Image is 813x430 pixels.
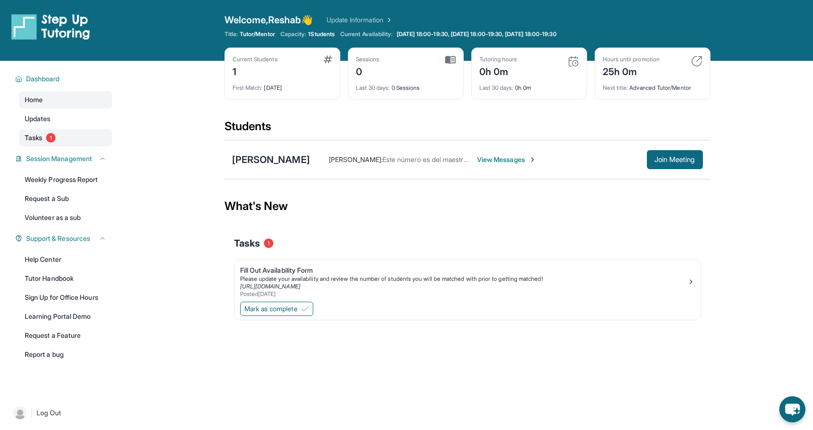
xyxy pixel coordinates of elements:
span: Session Management [26,154,92,163]
div: 0h 0m [479,63,517,78]
a: Updates [19,110,112,127]
span: Support & Resources [26,234,90,243]
a: Request a Feature [19,327,112,344]
div: [PERSON_NAME] [232,153,310,166]
div: Please update your availability and review the number of students you will be matched with prior ... [240,275,687,283]
div: [DATE] [233,78,332,92]
div: Sessions [356,56,380,63]
div: 1 [233,63,278,78]
span: Tasks [234,237,260,250]
span: Updates [25,114,51,124]
div: Students [224,119,710,140]
img: card [691,56,702,67]
div: Hours until promotion [603,56,660,63]
img: Mark as complete [301,305,309,313]
div: Tutoring hours [479,56,517,63]
img: card [445,56,456,64]
button: chat-button [779,396,805,422]
a: Report a bug [19,346,112,363]
span: 1 Students [308,30,335,38]
img: card [324,56,332,63]
button: Join Meeting [647,150,703,169]
span: [PERSON_NAME] : [329,155,383,163]
span: First Match : [233,84,263,91]
span: Welcome, Reshab 👋 [224,13,313,27]
img: Chevron-Right [529,156,536,163]
span: Mark as complete [244,304,298,314]
span: | [30,407,33,419]
span: Dashboard [26,74,60,84]
a: Request a Sub [19,190,112,207]
div: What's New [224,185,710,227]
div: 0h 0m [479,78,579,92]
a: Home [19,91,112,108]
span: Next title : [603,84,628,91]
img: user-img [13,406,27,420]
span: Tutor/Mentor [240,30,275,38]
span: Last 30 days : [356,84,390,91]
div: 25h 0m [603,63,660,78]
button: Mark as complete [240,302,313,316]
div: 0 Sessions [356,78,456,92]
a: Help Center [19,251,112,268]
img: card [568,56,579,67]
span: Home [25,95,43,105]
img: logo [11,13,90,40]
a: Fill Out Availability FormPlease update your availability and review the number of students you w... [234,260,701,300]
div: Current Students [233,56,278,63]
div: 0 [356,63,380,78]
a: Update Information [327,15,393,25]
a: Tutor Handbook [19,270,112,287]
a: [DATE] 18:00-19:30, [DATE] 18:00-19:30, [DATE] 18:00-19:30 [395,30,559,38]
span: Last 30 days : [479,84,514,91]
span: 1 [46,133,56,143]
span: Title: [224,30,238,38]
img: Chevron Right [383,15,393,25]
a: Volunteer as a sub [19,209,112,226]
button: Session Management [22,154,106,163]
span: 1 [264,239,273,248]
button: Dashboard [22,74,106,84]
span: View Messages [477,155,536,164]
span: [DATE] 18:00-19:30, [DATE] 18:00-19:30, [DATE] 18:00-19:30 [397,30,557,38]
div: Fill Out Availability Form [240,266,687,275]
a: Tasks1 [19,129,112,146]
span: Log Out [37,408,61,418]
div: Posted [DATE] [240,290,687,298]
a: Learning Portal Demo [19,308,112,325]
span: Tasks [25,133,42,143]
a: Sign Up for Office Hours [19,289,112,306]
div: Advanced Tutor/Mentor [603,78,702,92]
button: Support & Resources [22,234,106,243]
a: [URL][DOMAIN_NAME] [240,283,300,290]
a: |Log Out [9,402,112,423]
span: Capacity: [280,30,307,38]
span: Join Meeting [654,157,695,162]
span: Este número es del maestro como no a contestado [383,155,536,163]
a: Weekly Progress Report [19,171,112,188]
span: Current Availability: [340,30,392,38]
